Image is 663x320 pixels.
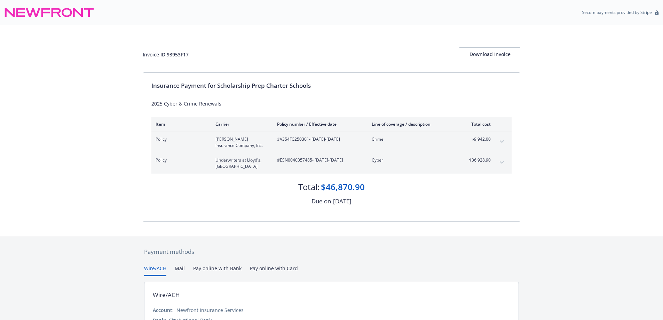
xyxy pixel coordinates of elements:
[144,265,166,276] button: Wire/ACH
[277,136,361,142] span: #V354FC250301 - [DATE]-[DATE]
[311,197,331,206] div: Due on
[250,265,298,276] button: Pay online with Card
[153,306,174,314] div: Account:
[175,265,185,276] button: Mail
[151,132,512,153] div: Policy[PERSON_NAME] Insurance Company, Inc.#V354FC250301- [DATE]-[DATE]Crime$9,942.00expand content
[372,121,453,127] div: Line of coverage / description
[277,157,361,163] span: #ESN0040357485 - [DATE]-[DATE]
[372,136,453,142] span: Crime
[459,48,520,61] div: Download Invoice
[321,181,365,193] div: $46,870.90
[582,9,652,15] p: Secure payments provided by Stripe
[215,136,266,149] span: [PERSON_NAME] Insurance Company, Inc.
[176,306,244,314] div: Newfront Insurance Services
[333,197,352,206] div: [DATE]
[215,157,266,170] span: Underwriters at Lloyd's, [GEOGRAPHIC_DATA]
[496,136,507,147] button: expand content
[465,157,491,163] span: $36,928.90
[465,121,491,127] div: Total cost
[156,121,204,127] div: Item
[465,136,491,142] span: $9,942.00
[143,51,189,58] div: Invoice ID: 93953F17
[153,290,180,299] div: Wire/ACH
[277,121,361,127] div: Policy number / Effective date
[156,136,204,142] span: Policy
[151,153,512,174] div: PolicyUnderwriters at Lloyd's, [GEOGRAPHIC_DATA]#ESN0040357485- [DATE]-[DATE]Cyber$36,928.90expan...
[151,100,512,107] div: 2025 Cyber & Crime Renewals
[372,157,453,163] span: Cyber
[459,47,520,61] button: Download Invoice
[215,121,266,127] div: Carrier
[151,81,512,90] div: Insurance Payment for Scholarship Prep Charter Schools
[496,157,507,168] button: expand content
[193,265,242,276] button: Pay online with Bank
[298,181,319,193] div: Total:
[144,247,519,256] div: Payment methods
[156,157,204,163] span: Policy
